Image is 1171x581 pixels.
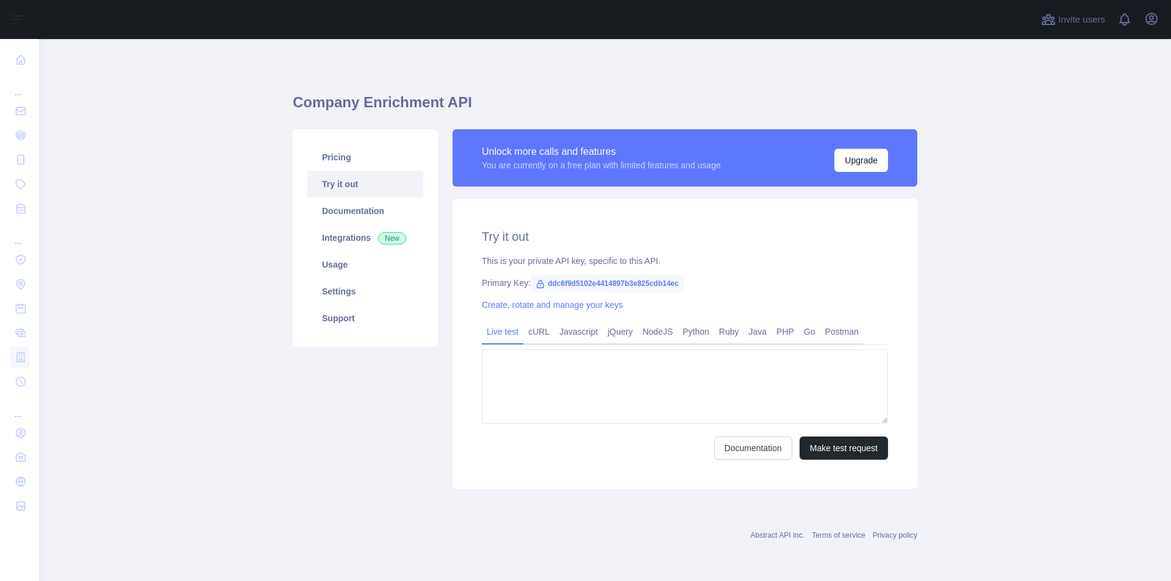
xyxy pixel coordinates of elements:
[307,144,423,171] a: Pricing
[482,255,888,267] div: This is your private API key, specific to this API.
[714,437,792,460] a: Documentation
[800,437,888,460] button: Make test request
[482,159,721,171] div: You are currently on a free plan with limited features and usage
[482,144,721,159] div: Unlock more calls and features
[482,322,523,341] a: Live test
[307,251,423,278] a: Usage
[482,300,623,310] a: Create, rotate and manage your keys
[307,224,423,251] a: Integrations New
[834,149,888,172] button: Upgrade
[812,531,865,540] a: Terms of service
[751,531,805,540] a: Abstract API Inc.
[1039,10,1108,29] button: Invite users
[799,322,820,341] a: Go
[637,322,678,341] a: NodeJS
[10,222,29,246] div: ...
[482,277,888,289] div: Primary Key:
[531,274,684,293] span: ddc6f9d5102e4414897b3e825cdb14ec
[523,322,554,341] a: cURL
[10,73,29,98] div: ...
[307,305,423,332] a: Support
[307,198,423,224] a: Documentation
[482,228,888,245] h2: Try it out
[378,232,406,244] span: New
[293,93,917,122] h1: Company Enrichment API
[307,278,423,305] a: Settings
[307,171,423,198] a: Try it out
[10,395,29,419] div: ...
[820,322,864,341] a: Postman
[772,322,799,341] a: PHP
[873,531,917,540] a: Privacy policy
[714,322,744,341] a: Ruby
[678,322,714,341] a: Python
[603,322,637,341] a: jQuery
[554,322,603,341] a: Javascript
[1058,13,1105,27] span: Invite users
[744,322,772,341] a: Java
